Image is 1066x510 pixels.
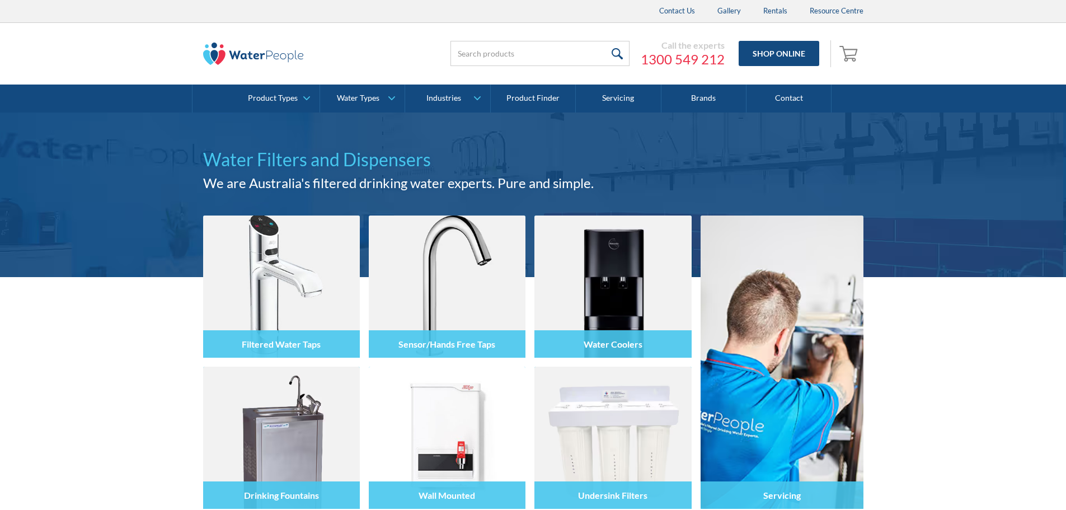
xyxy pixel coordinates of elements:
[839,44,861,62] img: shopping cart
[248,93,298,103] div: Product Types
[491,85,576,113] a: Product Finder
[746,85,832,113] a: Contact
[763,490,801,500] h4: Servicing
[641,51,725,68] a: 1300 549 212
[576,85,661,113] a: Servicing
[426,93,461,103] div: Industries
[534,216,691,358] img: Water Coolers
[203,216,360,358] img: Filtered Water Taps
[320,85,405,113] a: Water Types
[203,43,304,65] img: The Water People
[405,85,490,113] a: Industries
[235,85,320,113] a: Product Types
[398,339,495,349] h4: Sensor/Hands Free Taps
[419,490,475,500] h4: Wall Mounted
[242,339,321,349] h4: Filtered Water Taps
[739,41,819,66] a: Shop Online
[244,490,319,500] h4: Drinking Fountains
[337,93,379,103] div: Water Types
[701,216,863,509] a: Servicing
[369,367,525,509] img: Wall Mounted
[661,85,746,113] a: Brands
[837,40,863,67] a: Open cart
[369,216,525,358] img: Sensor/Hands Free Taps
[203,367,360,509] img: Drinking Fountains
[584,339,642,349] h4: Water Coolers
[578,490,647,500] h4: Undersink Filters
[534,367,691,509] img: Undersink Filters
[450,41,630,66] input: Search products
[641,40,725,51] div: Call the experts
